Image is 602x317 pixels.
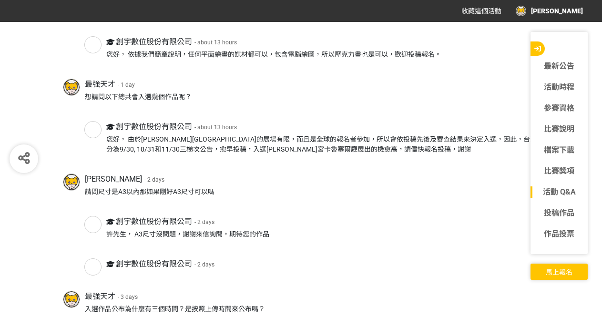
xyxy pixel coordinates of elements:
[531,228,588,240] a: 作品投票
[531,61,588,72] a: 最新公告
[118,82,135,88] span: - 1 day
[85,304,540,314] div: 入選作品公布為什麼有三個時間？是按照上傳時間來公布嗎？
[531,186,588,198] a: 活動 Q&A
[116,217,192,226] span: 創宇數位股份有限公司
[546,268,572,276] span: 馬上報名
[106,50,540,60] div: 您好， 依據我們簡章說明，任何平面繪畫的媒材都可以，包含電腦繪圖，所以壓克力畫也是可以，歡迎投稿報名。
[461,7,501,15] span: 收藏這個活動
[531,144,588,156] a: 檔案下載
[116,122,192,131] span: 創宇數位股份有限公司
[194,261,214,268] span: - 2 days
[194,39,237,46] span: - about 13 hours
[544,208,574,217] span: 投稿作品
[194,124,237,131] span: - about 13 hours
[116,259,192,268] span: 創宇數位股份有限公司
[531,264,588,280] button: 馬上報名
[118,294,138,300] span: - 3 days
[116,37,192,46] span: 創宇數位股份有限公司
[85,187,540,197] div: 請問尺寸是A3以內那如果剛好A3尺寸可以嗎
[85,174,142,184] span: [PERSON_NAME]
[106,229,540,239] div: 許先生， A3尺寸沒問題，謝謝來信詢問，期待您的作品
[106,134,540,154] div: 您好， 由於[PERSON_NAME][GEOGRAPHIC_DATA]的展場有限，而且是全球的報名者參加，所以會依投稿先後及審查結果來決定入選，因此，台灣分為9/30, 10/31和11/30...
[531,102,588,114] a: 參賽資格
[194,219,214,225] span: - 2 days
[144,176,164,183] span: - 2 days
[85,292,115,301] span: 最強天才
[531,165,588,177] a: 比賽獎項
[85,92,540,102] div: 想請問以下總共會入選幾個作品呢？
[531,82,588,93] a: 活動時程
[531,123,588,135] a: 比賽說明
[85,80,115,89] span: 最強天才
